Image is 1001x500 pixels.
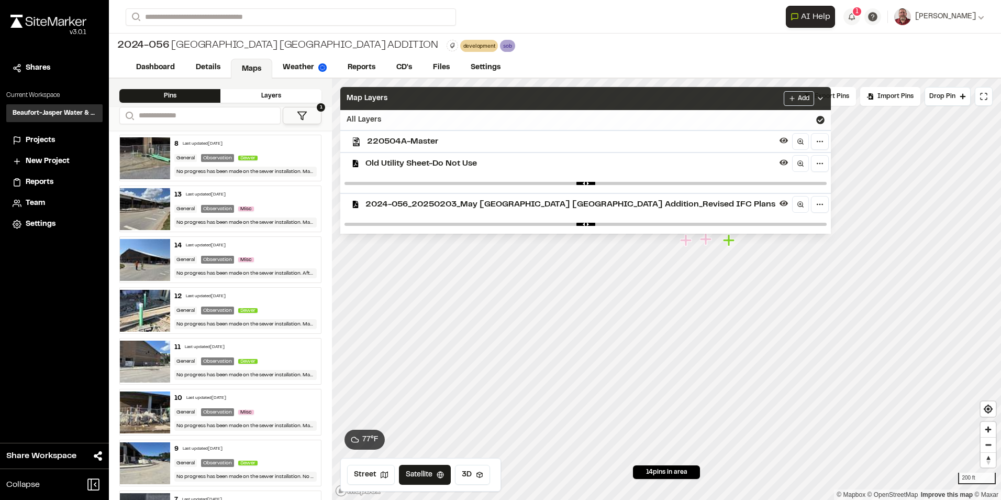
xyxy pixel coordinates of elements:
[337,58,386,78] a: Reports
[174,459,197,467] div: General
[238,308,258,313] span: Sewer
[837,491,865,498] a: Mapbox
[777,197,790,210] button: Hide layer
[915,11,976,23] span: [PERSON_NAME]
[174,190,182,200] div: 13
[120,290,170,332] img: file
[117,38,169,53] span: 2024-056
[120,442,170,484] img: file
[981,453,996,468] span: Reset bearing to north
[174,139,179,149] div: 8
[860,87,920,106] div: Import Pins into your project
[422,58,460,78] a: Files
[981,401,996,417] button: Find my location
[283,107,321,124] button: 1
[119,107,138,124] button: Search
[347,465,395,485] button: Street
[700,233,714,246] div: Map marker
[120,137,170,179] img: file
[317,103,325,112] span: 1
[174,319,317,329] div: No progress has been made on the sewer installation. Masons are still actively working on site.
[352,137,361,146] img: kml_black_icon64.png
[174,307,197,314] div: General
[792,155,809,172] a: Zoom to layer
[174,370,317,380] div: No progress has been made on the sewer installation. Masons are still actively working on site. A...
[201,154,234,162] div: Observation
[447,40,458,51] button: Edit Tags
[646,468,687,477] span: 14 pins in area
[174,268,317,278] div: No progress has been made on the sewer installation. After speaking with [PERSON_NAME] and [PERSO...
[784,91,814,106] button: Add
[174,444,179,454] div: 9
[365,157,775,170] span: Old Utility Sheet-Do Not Use
[365,198,775,211] span: 2024-056_20250203_May [GEOGRAPHIC_DATA] [GEOGRAPHIC_DATA] Addition_Revised IFC Plans
[801,10,830,23] span: AI Help
[174,256,197,264] div: General
[786,6,839,28] div: Open AI Assistant
[174,292,182,301] div: 12
[174,154,197,162] div: General
[185,58,231,78] a: Details
[186,243,226,249] div: Last updated [DATE]
[120,188,170,230] img: file
[340,110,831,130] div: All Layers
[201,307,234,314] div: Observation
[13,62,96,74] a: Shares
[26,135,55,146] span: Projects
[220,89,321,103] div: Layers
[119,89,220,103] div: Pins
[186,395,226,401] div: Last updated [DATE]
[843,8,860,25] button: 1
[981,438,996,452] span: Zoom out
[318,63,327,72] img: precipai.png
[877,92,914,101] span: Import Pins
[272,58,337,78] a: Weather
[13,156,96,167] a: New Project
[174,408,197,416] div: General
[929,92,955,101] span: Drop Pin
[974,491,998,498] a: Maxar
[26,156,70,167] span: New Project
[362,434,379,445] span: 77 ° F
[344,430,385,450] button: 77°F
[958,473,996,484] div: 200 ft
[894,8,911,25] img: User
[26,62,50,74] span: Shares
[6,479,40,491] span: Collapse
[925,87,971,106] button: Drop Pin
[13,177,96,188] a: Reports
[174,167,317,177] div: No progress has been made on the sewer installation. Masons are still actively working on site.
[26,219,55,230] span: Settings
[174,394,182,403] div: 10
[238,206,254,211] span: Misc
[815,92,849,101] span: Export Pins
[921,491,973,498] a: Map feedback
[777,156,790,169] button: Hide layer
[174,357,197,365] div: General
[335,485,381,497] a: Mapbox logo
[386,58,422,78] a: CD's
[174,472,317,482] div: No progress has been made on the sewer installation. No workers on-site.
[332,79,1001,500] canvas: Map
[186,192,226,198] div: Last updated [DATE]
[981,422,996,437] button: Zoom in
[238,461,258,465] span: Sewer
[117,38,438,53] div: [GEOGRAPHIC_DATA] [GEOGRAPHIC_DATA] Addition
[201,459,234,467] div: Observation
[867,491,918,498] a: OpenStreetMap
[6,450,76,462] span: Share Workspace
[10,15,86,28] img: rebrand.png
[26,198,45,209] span: Team
[13,135,96,146] a: Projects
[174,218,317,227] div: No progress has been made on the sewer installation. Masons are still actively working on site.
[183,446,223,452] div: Last updated [DATE]
[126,58,185,78] a: Dashboard
[186,294,226,300] div: Last updated [DATE]
[10,28,86,37] div: Oh geez...please don't...
[894,8,984,25] button: [PERSON_NAME]
[120,392,170,433] img: file
[367,135,775,148] span: 220504A-Master
[183,141,223,147] div: Last updated [DATE]
[174,421,317,431] div: No progress has been made on the sewer installation. Masons are still actively working on site.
